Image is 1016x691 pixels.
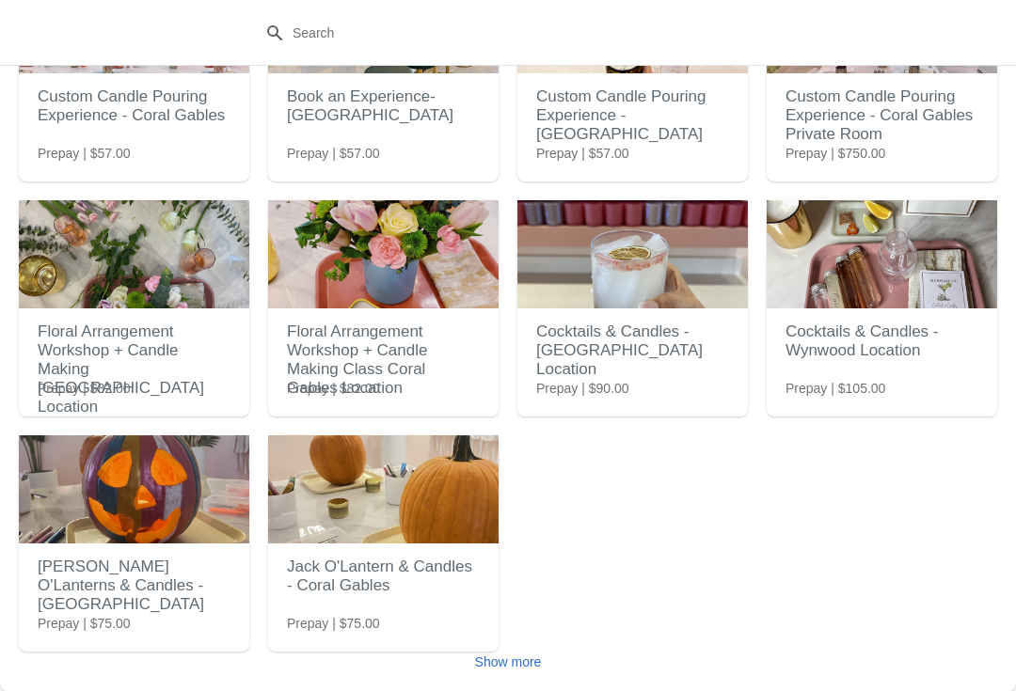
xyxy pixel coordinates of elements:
[38,144,131,163] span: Prepay | $57.00
[287,78,480,134] h2: Book an Experience- [GEOGRAPHIC_DATA]
[268,435,499,543] img: Jack O'Lantern & Candles - Coral Gables
[786,144,885,163] span: Prepay | $750.00
[38,313,230,426] h2: Floral Arrangement Workshop + Candle Making [GEOGRAPHIC_DATA] Location
[786,379,885,398] span: Prepay | $105.00
[536,313,729,388] h2: Cocktails & Candles - [GEOGRAPHIC_DATA] Location
[786,313,978,369] h2: Cocktails & Candles - Wynwood Location
[38,614,131,633] span: Prepay | $75.00
[536,78,729,153] h2: Custom Candle Pouring Experience - [GEOGRAPHIC_DATA]
[536,379,629,398] span: Prepay | $90.00
[38,379,131,398] span: Prepay | $82.00
[287,614,380,633] span: Prepay | $75.00
[38,78,230,134] h2: Custom Candle Pouring Experience - Coral Gables
[287,548,480,605] h2: Jack O'Lantern & Candles - Coral Gables
[786,78,978,153] h2: Custom Candle Pouring Experience - Coral Gables Private Room
[287,144,380,163] span: Prepay | $57.00
[475,654,542,669] span: Show more
[536,144,629,163] span: Prepay | $57.00
[19,435,249,543] img: Jack O'Lanterns & Candles - Fort Lauderdale
[287,379,380,398] span: Prepay | $82.00
[19,200,249,308] img: Floral Arrangement Workshop + Candle Making Fort Lauderdale Location
[268,200,499,308] img: Floral Arrangement Workshop + Candle Making Class Coral Gables Location
[517,200,748,308] img: Cocktails & Candles - Fort Lauderdale Location
[38,548,230,623] h2: [PERSON_NAME] O'Lanterns & Candles - [GEOGRAPHIC_DATA]
[292,16,762,50] input: Search
[287,313,480,407] h2: Floral Arrangement Workshop + Candle Making Class Coral Gables Location
[468,645,549,679] button: Show more
[767,200,997,308] img: Cocktails & Candles - Wynwood Location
